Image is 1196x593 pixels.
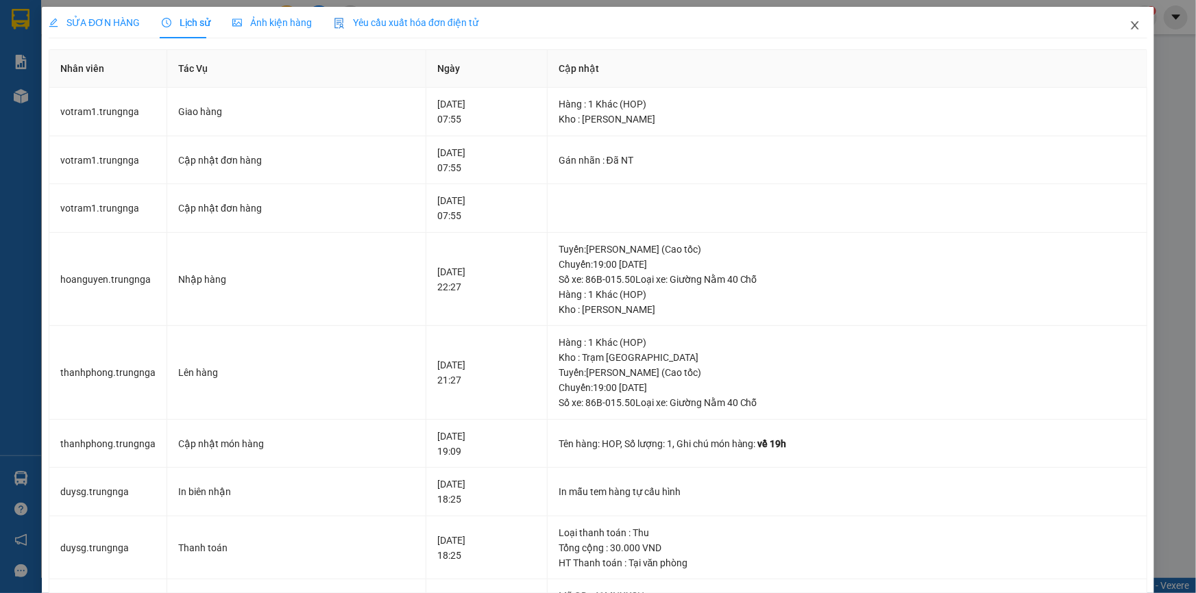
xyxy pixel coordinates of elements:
[49,18,58,27] span: edit
[559,525,1136,540] div: Loại thanh toán : Thu
[1116,7,1154,45] button: Close
[49,420,167,468] td: thanhphong.trungnga
[162,18,171,27] span: clock-circle
[437,264,536,294] div: [DATE] 22:27
[559,350,1136,365] div: Kho : Trạm [GEOGRAPHIC_DATA]
[49,50,167,88] th: Nhân viên
[49,233,167,327] td: hoanguyen.trungnga
[1130,20,1140,31] span: close
[667,438,672,449] span: 1
[559,436,1136,451] div: Tên hàng: , Số lượng: , Ghi chú món hàng:
[437,193,536,223] div: [DATE] 07:55
[437,357,536,388] div: [DATE] 21:27
[178,153,415,168] div: Cập nhật đơn hàng
[559,153,1136,168] div: Gán nhãn : Đã NT
[178,484,415,499] div: In biên nhận
[559,555,1136,570] div: HT Thanh toán : Tại văn phòng
[559,112,1136,127] div: Kho : [PERSON_NAME]
[437,97,536,127] div: [DATE] 07:55
[49,88,167,136] td: votram1.trungnga
[232,18,242,27] span: picture
[178,540,415,555] div: Thanh toán
[162,17,210,28] span: Lịch sử
[437,145,536,175] div: [DATE] 07:55
[49,326,167,420] td: thanhphong.trungnga
[559,540,1136,555] div: Tổng cộng : 30.000 VND
[49,184,167,233] td: votram1.trungnga
[178,201,415,216] div: Cập nhật đơn hàng
[178,436,415,451] div: Cập nhật món hàng
[437,477,536,507] div: [DATE] 18:25
[167,50,426,88] th: Tác Vụ
[49,516,167,580] td: duysg.trungnga
[178,365,415,380] div: Lên hàng
[559,287,1136,302] div: Hàng : 1 Khác (HOP)
[334,17,478,28] span: Yêu cầu xuất hóa đơn điện tử
[49,468,167,516] td: duysg.trungnga
[437,533,536,563] div: [DATE] 18:25
[548,50,1147,88] th: Cập nhật
[232,17,312,28] span: Ảnh kiện hàng
[49,17,140,28] span: SỬA ĐƠN HÀNG
[437,429,536,459] div: [DATE] 19:09
[559,365,1136,410] div: Tuyến : [PERSON_NAME] (Cao tốc) Chuyến: 19:00 [DATE] Số xe: 86B-015.50 Loại xe: Giường Nằm 40 Chỗ
[49,136,167,185] td: votram1.trungnga
[178,272,415,287] div: Nhập hàng
[559,302,1136,317] div: Kho : [PERSON_NAME]
[559,335,1136,350] div: Hàng : 1 Khác (HOP)
[758,438,787,449] span: về 19h
[559,242,1136,287] div: Tuyến : [PERSON_NAME] (Cao tốc) Chuyến: 19:00 [DATE] Số xe: 86B-015.50 Loại xe: Giường Nằm 40 Chỗ
[334,18,345,29] img: icon
[178,104,415,119] div: Giao hàng
[559,484,1136,499] div: In mẫu tem hàng tự cấu hình
[559,97,1136,112] div: Hàng : 1 Khác (HOP)
[602,438,620,449] span: HOP
[426,50,548,88] th: Ngày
